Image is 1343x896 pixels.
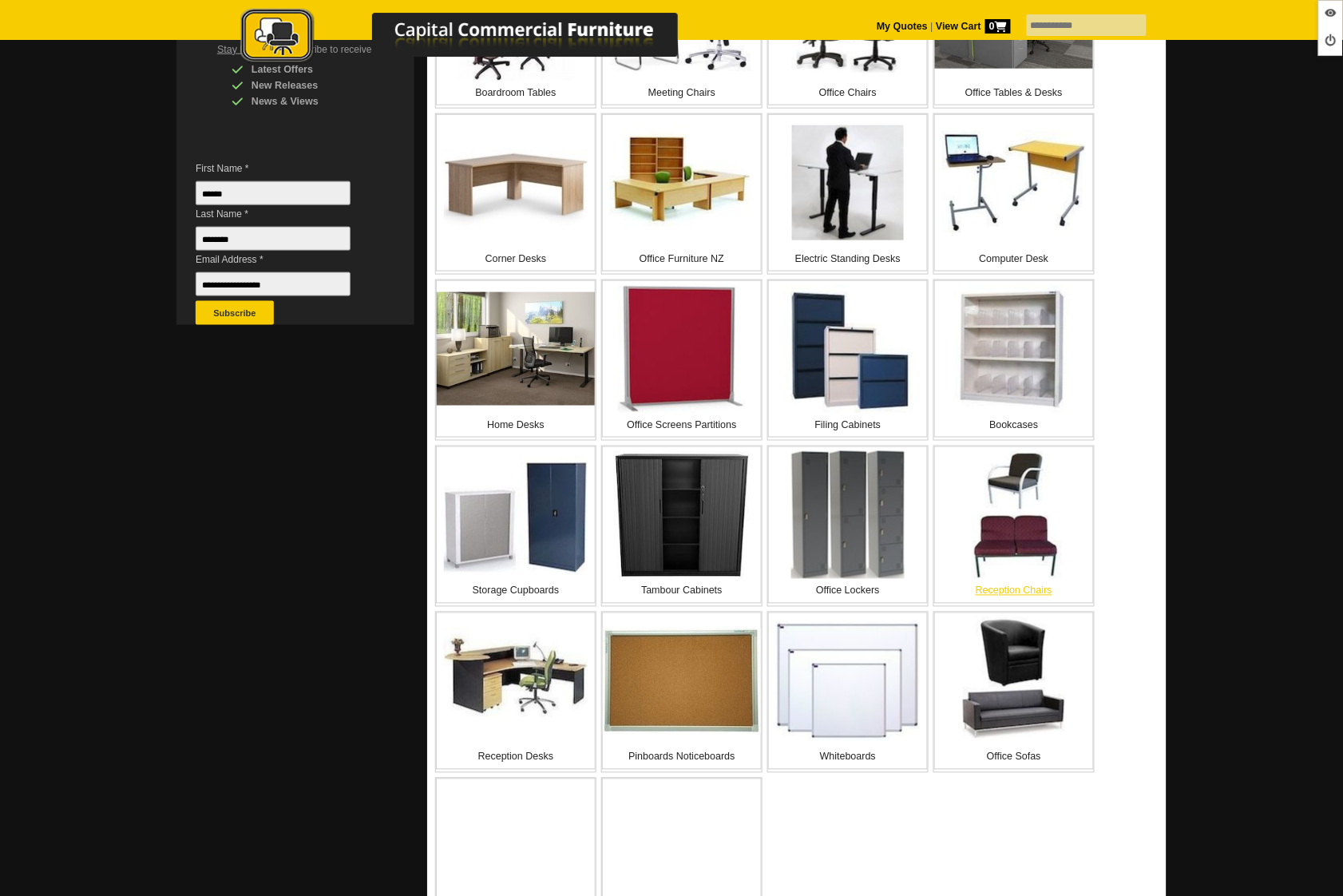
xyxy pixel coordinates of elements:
[960,451,1068,579] img: Reception Chairs
[933,113,1095,275] a: Computer Desk Computer Desk
[791,451,905,579] img: Office Lockers
[196,252,374,268] span: Email Address *
[601,446,763,607] a: Tambour Cabinets Tambour Cabinets
[603,583,761,599] p: Tambour Cabinets
[196,8,755,71] a: Capital Commercial Furniture Logo
[435,280,596,441] a: Home Desks Home Desks
[767,446,929,607] a: Office Lockers Office Lockers
[435,113,596,275] a: Corner Desks Corner Desks
[437,292,595,406] img: Home Desks
[950,617,1078,745] img: Office Sofas
[784,285,913,413] img: Filing Cabinets
[437,85,595,101] p: Boardroom Tables
[196,161,374,176] span: First Name *
[776,621,920,741] img: Whiteboards
[933,21,1011,32] a: View Cart0
[935,85,1093,101] p: Office Tables & Desks
[196,181,351,205] input: First Name *
[769,583,927,599] p: Office Lockers
[437,251,595,267] p: Corner Desks
[935,251,1093,267] p: Computer Desk
[769,251,927,267] p: Electric Standing Desks
[196,227,351,251] input: Last Name *
[196,272,351,296] input: Email Address *
[767,612,929,773] a: Whiteboards Whiteboards
[769,417,927,433] p: Filing Cabinets
[769,749,927,765] p: Whiteboards
[936,21,1011,32] strong: View Cart
[955,285,1074,413] img: Bookcases
[614,451,749,579] img: Tambour Cabinets
[933,280,1095,441] a: Bookcases Bookcases
[232,77,383,93] div: New Releases
[935,749,1093,765] p: Office Sofas
[435,446,596,607] a: Storage Cupboards Storage Cupboards
[601,612,763,773] a: Pinboards Noticeboards Pinboards Noticeboards
[935,583,1093,599] p: Reception Chairs
[232,93,383,109] div: News & Views
[196,8,755,66] img: Capital Commercial Furniture Logo
[877,21,928,32] a: My Quotes
[618,285,746,413] img: Office Screens Partitions
[933,446,1095,607] a: Reception Chairs Reception Chairs
[603,749,761,765] p: Pinboards Noticeboards
[196,206,374,222] span: Last Name *
[196,301,274,325] button: Subscribe
[603,628,761,734] img: Pinboards Noticeboards
[942,131,1086,236] img: Computer Desk
[435,612,596,773] a: Reception Desks Reception Desks
[603,251,761,267] p: Office Furniture NZ
[767,113,929,275] a: Electric Standing Desks Electric Standing Desks
[437,417,595,433] p: Home Desks
[603,85,761,101] p: Meeting Chairs
[444,456,588,574] img: Storage Cupboards
[767,280,929,441] a: Filing Cabinets Filing Cabinets
[444,628,588,735] img: Reception Desks
[444,137,588,229] img: Corner Desks
[935,417,1093,433] p: Bookcases
[769,85,927,101] p: Office Chairs
[601,113,763,275] a: Office Furniture NZ Office Furniture NZ
[792,125,904,240] img: Electric Standing Desks
[437,749,595,765] p: Reception Desks
[985,19,1011,34] span: 0
[603,417,761,433] p: Office Screens Partitions
[933,612,1095,773] a: Office Sofas Office Sofas
[601,280,763,441] a: Office Screens Partitions Office Screens Partitions
[437,583,595,599] p: Storage Cupboards
[610,125,754,241] img: Office Furniture NZ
